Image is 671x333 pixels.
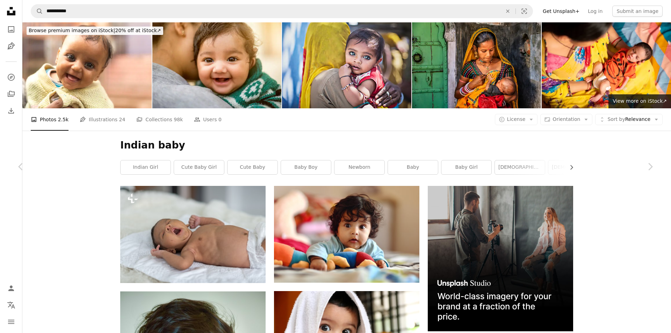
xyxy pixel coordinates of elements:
[495,160,545,174] a: [DEMOGRAPHIC_DATA] girls
[553,116,580,122] span: Orientation
[274,231,419,237] a: child in blue long sleeve shirt lying on bed
[4,22,18,36] a: Photos
[539,6,584,17] a: Get Unsplash+
[31,4,533,18] form: Find visuals sitewide
[120,186,266,283] img: infant baby boy, Asian infant
[612,6,663,17] button: Submit an image
[174,160,224,174] a: cute baby girl
[218,116,222,123] span: 0
[22,22,167,39] a: Browse premium images on iStock|20% off at iStock↗
[334,160,384,174] a: newborn
[542,22,671,108] img: Newborn baby sleeping in mother arms.
[412,22,541,108] img: Young Indian woman breastfeeding her newborn baby, Amber, India
[629,133,671,200] a: Next
[174,116,183,123] span: 98k
[441,160,491,174] a: baby girl
[495,114,538,125] button: License
[31,5,43,18] button: Search Unsplash
[516,5,533,18] button: Visual search
[608,94,671,108] a: View more on iStock↗
[119,116,125,123] span: 24
[27,27,163,35] div: 20% off at iStock ↗
[4,281,18,295] a: Log in / Sign up
[540,114,592,125] button: Orientation
[548,160,598,174] a: [DEMOGRAPHIC_DATA] baby girl
[80,108,125,131] a: Illustrations 24
[4,104,18,118] a: Download History
[4,298,18,312] button: Language
[507,116,526,122] span: License
[584,6,607,17] a: Log in
[4,87,18,101] a: Collections
[152,22,282,108] img: Indian woman with her newborn daughter
[120,231,266,238] a: infant baby boy, Asian infant
[282,22,411,108] img: Indian child
[388,160,438,174] a: baby
[274,186,419,283] img: child in blue long sleeve shirt lying on bed
[607,116,625,122] span: Sort by
[120,139,573,152] h1: Indian baby
[4,315,18,329] button: Menu
[22,22,152,108] img: Cute Little Baby Girl
[281,160,331,174] a: baby boy
[228,160,277,174] a: cute baby
[428,186,573,331] img: file-1715651741414-859baba4300dimage
[194,108,222,131] a: Users 0
[613,98,667,104] span: View more on iStock ↗
[29,28,115,33] span: Browse premium images on iStock |
[121,160,171,174] a: indian girl
[565,160,573,174] button: scroll list to the right
[607,116,650,123] span: Relevance
[595,114,663,125] button: Sort byRelevance
[500,5,515,18] button: Clear
[4,39,18,53] a: Illustrations
[4,70,18,84] a: Explore
[136,108,183,131] a: Collections 98k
